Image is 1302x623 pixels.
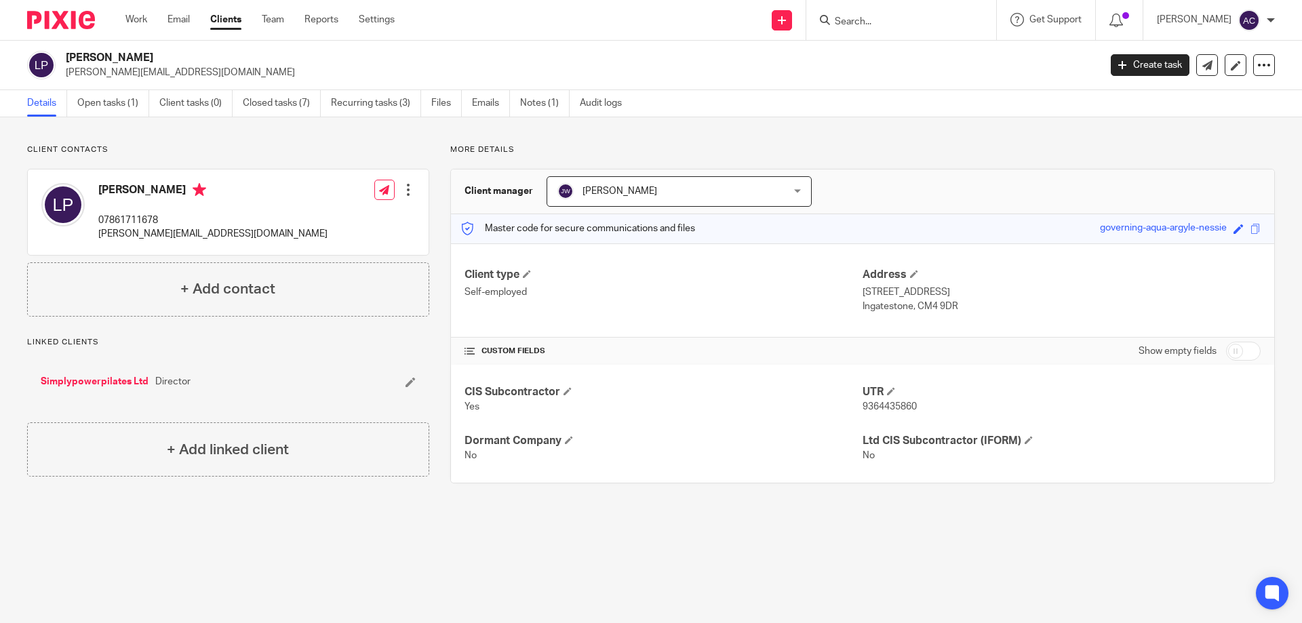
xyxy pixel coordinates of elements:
[863,300,1261,313] p: Ingatestone, CM4 9DR
[41,183,85,226] img: svg%3E
[98,227,328,241] p: [PERSON_NAME][EMAIL_ADDRESS][DOMAIN_NAME]
[180,279,275,300] h4: + Add contact
[1029,15,1082,24] span: Get Support
[210,13,241,26] a: Clients
[41,375,149,388] a: Simplypowerpilates Ltd
[193,183,206,197] i: Primary
[863,451,875,460] span: No
[472,90,510,117] a: Emails
[1238,9,1260,31] img: svg%3E
[1157,13,1231,26] p: [PERSON_NAME]
[359,13,395,26] a: Settings
[1111,54,1189,76] a: Create task
[863,434,1261,448] h4: Ltd CIS Subcontractor (IFORM)
[580,90,632,117] a: Audit logs
[27,11,95,29] img: Pixie
[27,90,67,117] a: Details
[27,337,429,348] p: Linked clients
[262,13,284,26] a: Team
[1100,221,1227,237] div: governing-aqua-argyle-nessie
[431,90,462,117] a: Files
[98,214,328,227] p: 07861711678
[66,51,886,65] h2: [PERSON_NAME]
[520,90,570,117] a: Notes (1)
[461,222,695,235] p: Master code for secure communications and files
[98,183,328,200] h4: [PERSON_NAME]
[465,346,863,357] h4: CUSTOM FIELDS
[243,90,321,117] a: Closed tasks (7)
[1139,344,1217,358] label: Show empty fields
[465,385,863,399] h4: CIS Subcontractor
[583,186,657,196] span: [PERSON_NAME]
[450,144,1275,155] p: More details
[465,268,863,282] h4: Client type
[331,90,421,117] a: Recurring tasks (3)
[125,13,147,26] a: Work
[66,66,1090,79] p: [PERSON_NAME][EMAIL_ADDRESS][DOMAIN_NAME]
[465,402,479,411] span: Yes
[304,13,338,26] a: Reports
[863,385,1261,399] h4: UTR
[863,402,917,411] span: 9364435860
[27,144,429,155] p: Client contacts
[167,439,289,460] h4: + Add linked client
[167,13,190,26] a: Email
[465,285,863,299] p: Self-employed
[465,451,477,460] span: No
[465,184,533,198] h3: Client manager
[833,16,955,28] input: Search
[863,285,1261,299] p: [STREET_ADDRESS]
[155,375,191,388] span: Director
[465,434,863,448] h4: Dormant Company
[557,183,574,199] img: svg%3E
[27,51,56,79] img: svg%3E
[77,90,149,117] a: Open tasks (1)
[159,90,233,117] a: Client tasks (0)
[863,268,1261,282] h4: Address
